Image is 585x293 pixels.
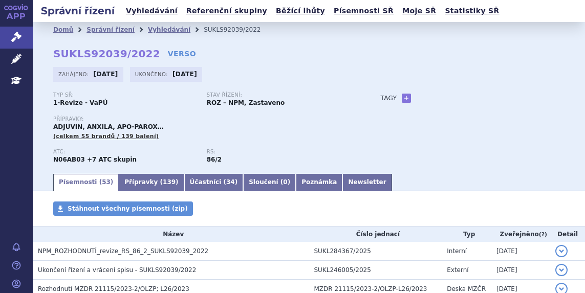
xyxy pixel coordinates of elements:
[207,149,350,155] p: RS:
[68,205,188,212] span: Stáhnout všechny písemnosti (zip)
[53,174,119,191] a: Písemnosti (53)
[87,156,137,163] strong: +7 ATC skupin
[53,133,159,140] span: (celkem 55 brandů / 139 balení)
[555,264,568,276] button: detail
[86,26,135,33] a: Správní řízení
[447,266,468,274] span: Externí
[309,227,442,242] th: Číslo jednací
[119,174,184,191] a: Přípravky (139)
[226,178,235,186] span: 34
[53,149,197,155] p: ATC:
[53,26,73,33] a: Domů
[163,178,176,186] span: 139
[53,48,160,60] strong: SUKLS92039/2022
[53,201,193,216] a: Stáhnout všechny písemnosti (zip)
[342,174,392,191] a: Newsletter
[53,92,197,98] p: Typ SŘ:
[309,261,442,280] td: SUKL246005/2025
[442,227,491,242] th: Typ
[207,156,222,163] strong: antidepresiva, selektivní inhibitory reuptake monoaminů působící na jeden transmiterový systém (S...
[207,92,350,98] p: Stav řízení:
[447,285,486,292] span: Deska MZČR
[38,266,196,274] span: Ukončení řízení a vrácení spisu - SUKLS92039/2022
[102,178,111,186] span: 53
[135,70,170,78] span: Ukončeno:
[447,247,467,255] span: Interní
[402,94,411,103] a: +
[58,70,91,78] span: Zahájeno:
[172,71,197,78] strong: [DATE]
[38,247,208,255] span: NPM_ROZHODNUTÍ_revize_RS_86_2_SUKLS92039_2022
[53,116,360,122] p: Přípravky:
[331,4,397,18] a: Písemnosti SŘ
[539,231,547,238] abbr: (?)
[204,22,274,37] li: SUKLS92039/2022
[309,242,442,261] td: SUKL284367/2025
[123,4,181,18] a: Vyhledávání
[53,156,85,163] strong: FLUOXETIN
[183,4,270,18] a: Referenční skupiny
[491,242,550,261] td: [DATE]
[207,99,285,106] strong: ROZ – NPM, Zastaveno
[399,4,439,18] a: Moje SŘ
[491,261,550,280] td: [DATE]
[168,49,196,59] a: VERSO
[550,227,585,242] th: Detail
[491,227,550,242] th: Zveřejněno
[33,227,309,242] th: Název
[296,174,342,191] a: Poznámka
[38,285,189,292] span: Rozhodnutí MZDR 21115/2023-2/OLZP; L26/2023
[442,4,502,18] a: Statistiky SŘ
[53,123,164,130] span: ADJUVIN, ANXILA, APO-PAROX…
[53,99,107,106] strong: 1-Revize - VaPÚ
[555,245,568,257] button: detail
[243,174,296,191] a: Sloučení (0)
[380,92,397,104] h3: Tagy
[33,4,123,18] h2: Správní řízení
[184,174,244,191] a: Účastníci (34)
[273,4,328,18] a: Běžící lhůty
[148,26,190,33] a: Vyhledávání
[94,71,118,78] strong: [DATE]
[283,178,287,186] span: 0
